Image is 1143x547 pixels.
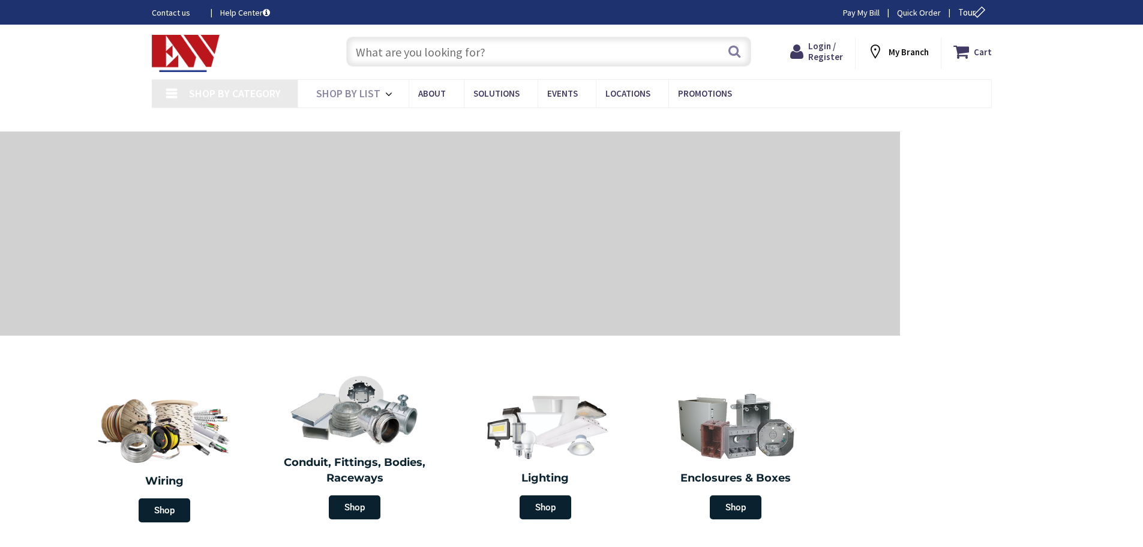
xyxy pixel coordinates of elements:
[953,41,992,62] a: Cart
[605,88,650,99] span: Locations
[316,86,380,100] span: Shop By List
[75,474,254,489] h2: Wiring
[520,495,571,519] span: Shop
[152,7,201,19] a: Contact us
[790,41,843,62] a: Login / Register
[329,495,380,519] span: Shop
[69,384,260,528] a: Wiring Shop
[889,46,929,58] strong: My Branch
[650,471,823,486] h2: Enclosures & Boxes
[269,455,442,486] h2: Conduit, Fittings, Bodies, Raceways
[644,384,829,525] a: Enclosures & Boxes Shop
[263,369,448,525] a: Conduit, Fittings, Bodies, Raceways Shop
[220,7,270,19] a: Help Center
[152,35,220,72] img: Electrical Wholesalers, Inc.
[678,88,732,99] span: Promotions
[547,88,578,99] span: Events
[867,41,929,62] div: My Branch
[459,471,632,486] h2: Lighting
[189,86,281,100] span: Shop By Category
[897,7,941,19] a: Quick Order
[473,88,520,99] span: Solutions
[710,495,761,519] span: Shop
[974,41,992,62] strong: Cart
[958,7,989,18] span: Tour
[843,7,880,19] a: Pay My Bill
[418,88,446,99] span: About
[808,40,843,62] span: Login / Register
[346,37,751,67] input: What are you looking for?
[453,384,638,525] a: Lighting Shop
[139,498,190,522] span: Shop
